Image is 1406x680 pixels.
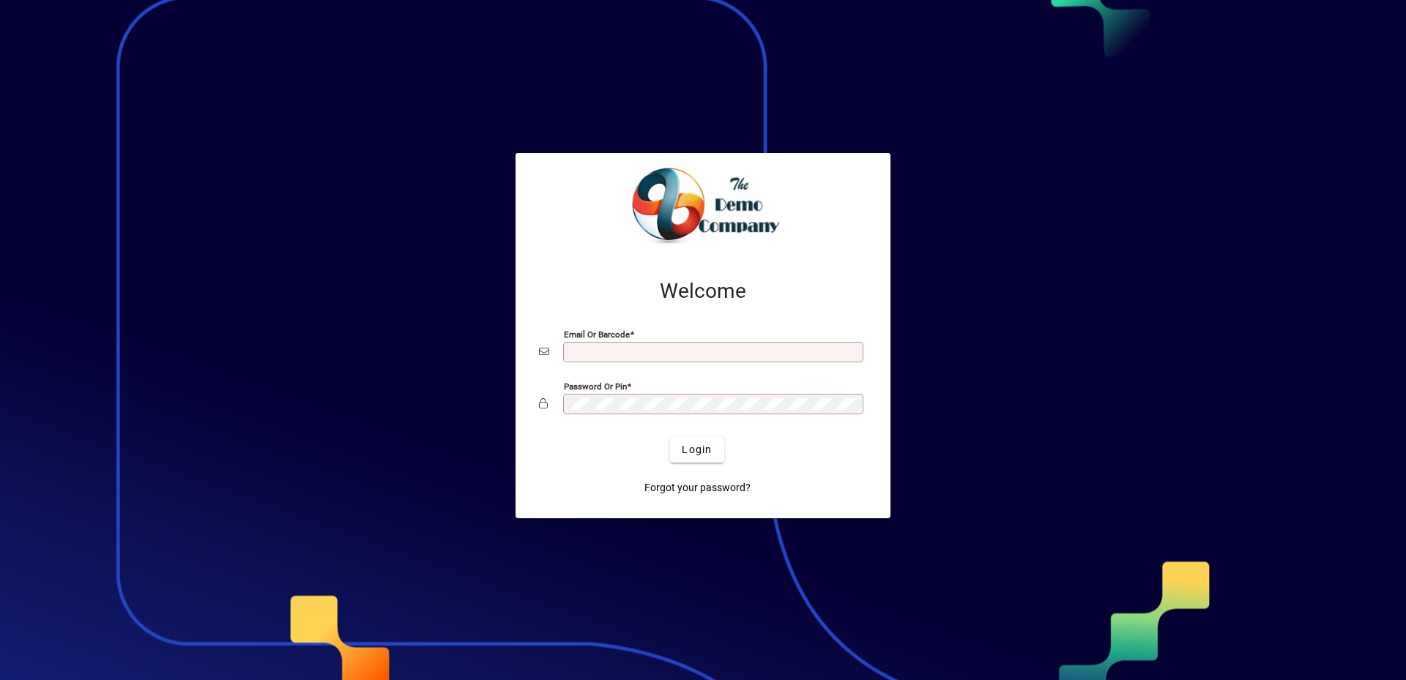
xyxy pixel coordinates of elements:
[564,329,630,340] mat-label: Email or Barcode
[539,279,867,304] h2: Welcome
[682,442,712,457] span: Login
[564,381,627,392] mat-label: Password or Pin
[639,474,756,501] a: Forgot your password?
[644,480,751,496] span: Forgot your password?
[670,436,724,463] button: Login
